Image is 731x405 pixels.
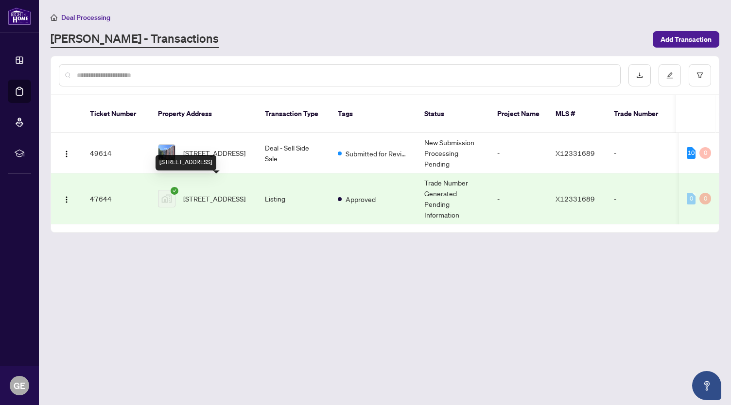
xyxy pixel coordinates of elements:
[699,193,711,204] div: 0
[156,155,216,170] div: [STREET_ADDRESS]
[63,196,70,203] img: Logo
[692,371,721,400] button: Open asap
[171,187,178,195] span: check-circle
[606,173,674,224] td: -
[82,173,150,224] td: 47644
[556,149,595,157] span: X12331689
[183,148,245,158] span: [STREET_ADDRESS]
[687,147,696,159] div: 10
[606,133,674,173] td: -
[150,95,257,133] th: Property Address
[699,147,711,159] div: 0
[59,145,74,161] button: Logo
[14,379,25,392] span: GE
[417,173,489,224] td: Trade Number Generated - Pending Information
[628,64,651,86] button: download
[257,95,330,133] th: Transaction Type
[636,72,643,79] span: download
[489,133,548,173] td: -
[653,31,719,48] button: Add Transaction
[346,194,376,204] span: Approved
[257,133,330,173] td: Deal - Sell Side Sale
[659,64,681,86] button: edit
[687,193,696,204] div: 0
[489,95,548,133] th: Project Name
[158,190,175,207] img: thumbnail-img
[59,191,74,206] button: Logo
[183,193,245,204] span: [STREET_ADDRESS]
[548,95,606,133] th: MLS #
[417,133,489,173] td: New Submission - Processing Pending
[61,13,110,22] span: Deal Processing
[8,7,31,25] img: logo
[556,194,595,203] span: X12331689
[82,133,150,173] td: 49614
[661,32,712,47] span: Add Transaction
[330,95,417,133] th: Tags
[63,150,70,158] img: Logo
[689,64,711,86] button: filter
[51,31,219,48] a: [PERSON_NAME] - Transactions
[158,145,175,161] img: thumbnail-img
[257,173,330,224] td: Listing
[82,95,150,133] th: Ticket Number
[346,148,409,159] span: Submitted for Review
[417,95,489,133] th: Status
[696,72,703,79] span: filter
[51,14,57,21] span: home
[666,72,673,79] span: edit
[606,95,674,133] th: Trade Number
[489,173,548,224] td: -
